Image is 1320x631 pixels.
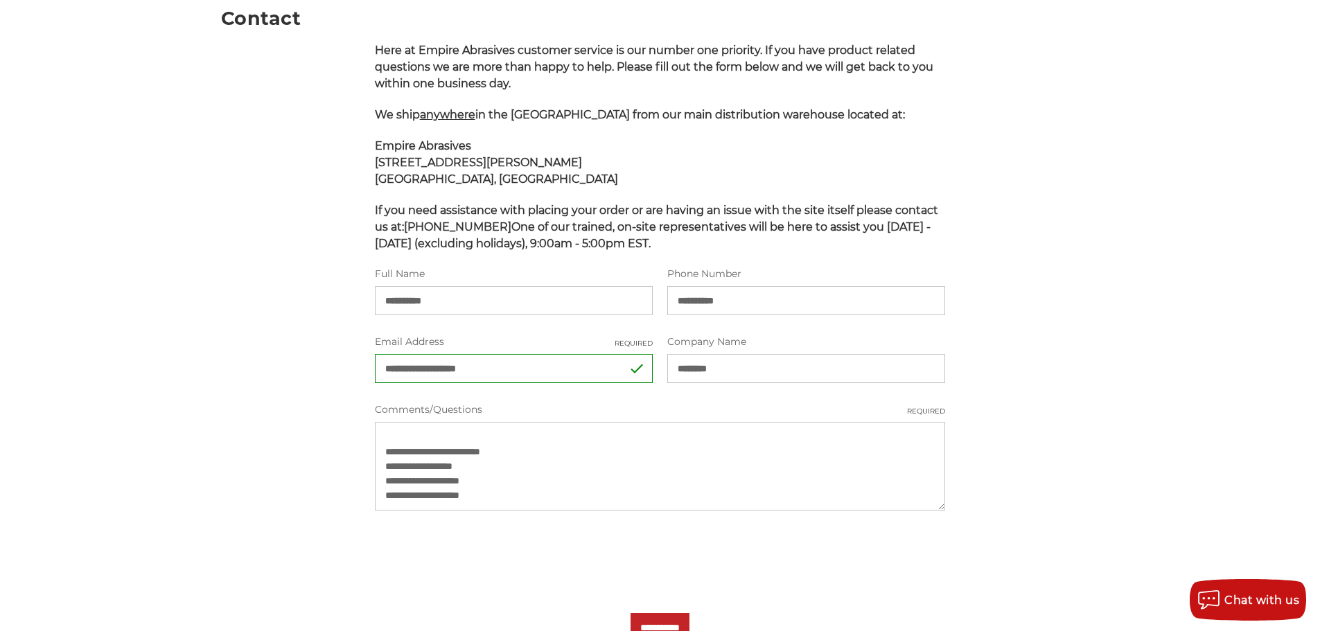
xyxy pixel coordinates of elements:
[375,402,946,417] label: Comments/Questions
[375,267,653,281] label: Full Name
[375,335,653,349] label: Email Address
[375,108,905,121] span: We ship in the [GEOGRAPHIC_DATA] from our main distribution warehouse located at:
[221,9,1099,28] h1: Contact
[375,156,618,186] strong: [STREET_ADDRESS][PERSON_NAME] [GEOGRAPHIC_DATA], [GEOGRAPHIC_DATA]
[1190,579,1306,621] button: Chat with us
[375,44,933,90] span: Here at Empire Abrasives customer service is our number one priority. If you have product related...
[667,267,945,281] label: Phone Number
[375,530,586,584] iframe: reCAPTCHA
[667,335,945,349] label: Company Name
[404,220,511,233] strong: [PHONE_NUMBER]
[1224,594,1299,607] span: Chat with us
[615,338,653,348] small: Required
[420,108,475,121] span: anywhere
[375,139,471,152] span: Empire Abrasives
[375,204,938,250] span: If you need assistance with placing your order or are having an issue with the site itself please...
[907,406,945,416] small: Required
